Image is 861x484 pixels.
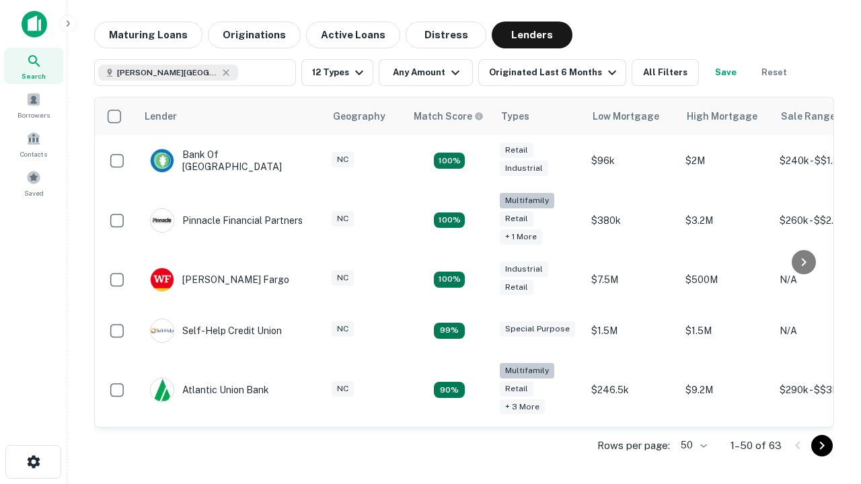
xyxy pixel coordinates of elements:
[434,272,465,288] div: Matching Properties: 14, hasApolloMatch: undefined
[593,108,659,124] div: Low Mortgage
[150,208,303,233] div: Pinnacle Financial Partners
[492,22,572,48] button: Lenders
[731,438,782,454] p: 1–50 of 63
[414,109,481,124] h6: Match Score
[4,87,63,123] a: Borrowers
[753,59,796,86] button: Reset
[500,261,548,277] div: Industrial
[585,97,679,135] th: Low Mortgage
[500,381,533,397] div: Retail
[500,399,545,415] div: + 3 more
[585,186,679,254] td: $380k
[489,65,620,81] div: Originated Last 6 Months
[151,378,174,401] img: picture
[333,108,385,124] div: Geography
[500,143,533,158] div: Retail
[679,356,773,424] td: $9.2M
[4,48,63,84] a: Search
[151,268,174,291] img: picture
[585,305,679,356] td: $1.5M
[478,59,626,86] button: Originated Last 6 Months
[434,323,465,339] div: Matching Properties: 11, hasApolloMatch: undefined
[94,22,202,48] button: Maturing Loans
[332,211,354,227] div: NC
[332,381,354,397] div: NC
[585,254,679,305] td: $7.5M
[500,321,575,337] div: Special Purpose
[406,22,486,48] button: Distress
[679,254,773,305] td: $500M
[434,212,465,229] div: Matching Properties: 20, hasApolloMatch: undefined
[597,438,670,454] p: Rows per page:
[150,319,282,343] div: Self-help Credit Union
[434,382,465,398] div: Matching Properties: 10, hasApolloMatch: undefined
[500,229,542,245] div: + 1 more
[794,376,861,441] iframe: Chat Widget
[679,305,773,356] td: $1.5M
[145,108,177,124] div: Lender
[4,126,63,162] a: Contacts
[151,149,174,172] img: picture
[679,97,773,135] th: High Mortgage
[500,193,554,208] div: Multifamily
[585,135,679,186] td: $96k
[117,67,218,79] span: [PERSON_NAME][GEOGRAPHIC_DATA], [GEOGRAPHIC_DATA]
[20,149,47,159] span: Contacts
[306,22,400,48] button: Active Loans
[704,59,747,86] button: Save your search to get updates of matches that match your search criteria.
[781,108,835,124] div: Sale Range
[406,97,493,135] th: Capitalize uses an advanced AI algorithm to match your search with the best lender. The match sco...
[679,135,773,186] td: $2M
[332,152,354,167] div: NC
[675,436,709,455] div: 50
[501,108,529,124] div: Types
[414,109,484,124] div: Capitalize uses an advanced AI algorithm to match your search with the best lender. The match sco...
[500,363,554,378] div: Multifamily
[493,97,585,135] th: Types
[332,321,354,337] div: NC
[500,280,533,295] div: Retail
[150,378,269,402] div: Atlantic Union Bank
[500,161,548,176] div: Industrial
[150,268,289,292] div: [PERSON_NAME] Fargo
[22,71,46,81] span: Search
[150,149,311,173] div: Bank Of [GEOGRAPHIC_DATA]
[208,22,301,48] button: Originations
[301,59,373,86] button: 12 Types
[4,165,63,201] a: Saved
[17,110,50,120] span: Borrowers
[151,319,174,342] img: picture
[500,211,533,227] div: Retail
[22,11,47,38] img: capitalize-icon.png
[811,435,833,456] button: Go to next page
[585,356,679,424] td: $246.5k
[151,209,174,232] img: picture
[679,186,773,254] td: $3.2M
[24,188,44,198] span: Saved
[379,59,473,86] button: Any Amount
[687,108,757,124] div: High Mortgage
[325,97,406,135] th: Geography
[632,59,699,86] button: All Filters
[332,270,354,286] div: NC
[434,153,465,169] div: Matching Properties: 15, hasApolloMatch: undefined
[137,97,325,135] th: Lender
